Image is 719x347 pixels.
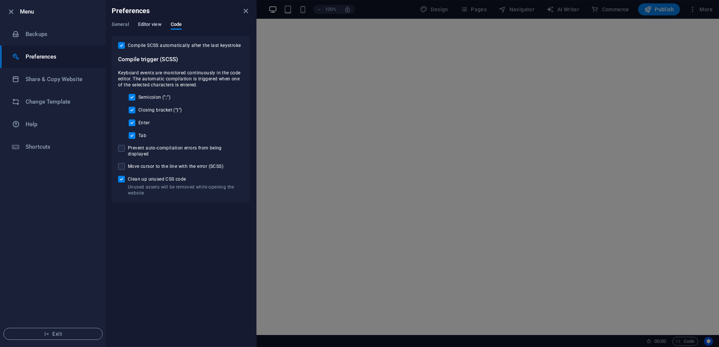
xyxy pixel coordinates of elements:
[128,42,241,48] span: Compile SCSS automatically after the last keystroke
[26,142,95,151] h6: Shortcuts
[128,163,223,169] span: Move cursor to the line with the error (SCSS)
[26,97,95,106] h6: Change Template
[112,6,150,15] h6: Preferences
[138,133,146,139] span: Tab
[118,55,244,64] h6: Compile trigger (SCSS)
[112,21,250,36] div: Preferences
[26,52,95,61] h6: Preferences
[128,145,244,157] span: Prevent auto-compilation errors from being displayed
[138,120,150,126] span: Enter
[0,113,106,136] a: Help
[26,30,95,39] h6: Backups
[3,328,103,340] button: Exit
[112,20,129,30] span: General
[138,107,182,113] span: Closing bracket (“}”)
[26,75,95,84] h6: Share & Copy Website
[26,120,95,129] h6: Help
[241,6,250,15] button: close
[138,94,170,100] span: Semicolon (”;”)
[118,70,244,88] span: Keyboard events are monitored continuously in the code editor. The automatic compilation is trigg...
[128,184,244,196] p: Unused assets will be removed while opening the website
[128,176,244,182] span: Clean up unused CSS code
[20,7,100,16] h6: Menu
[171,20,182,30] span: Code
[10,331,96,337] span: Exit
[138,20,162,30] span: Editor view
